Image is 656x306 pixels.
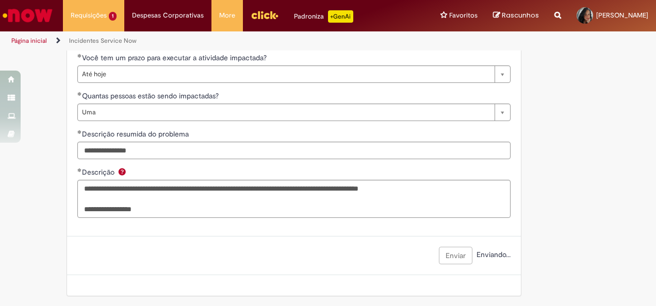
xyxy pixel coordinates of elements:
[71,10,107,21] span: Requisições
[502,10,539,20] span: Rascunhos
[77,54,82,58] span: Obrigatório Preenchido
[116,167,128,176] span: Ajuda para Descrição
[77,180,511,217] textarea: Descrição
[82,53,269,62] span: Você tem um prazo para executar a atividade impactada?
[1,5,54,26] img: ServiceNow
[69,37,137,45] a: Incidentes Service Now
[82,129,191,139] span: Descrição resumida do problema
[77,168,82,172] span: Obrigatório Preenchido
[109,12,117,21] span: 1
[294,10,353,23] div: Padroniza
[493,11,539,21] a: Rascunhos
[82,167,117,177] span: Descrição
[82,91,221,100] span: Quantas pessoas estão sendo impactadas?
[8,31,430,50] ul: Trilhas de página
[77,130,82,134] span: Obrigatório Preenchido
[328,10,353,23] p: +GenAi
[77,92,82,96] span: Obrigatório Preenchido
[474,250,511,259] span: Enviando...
[77,142,511,159] input: Descrição resumida do problema
[11,37,47,45] a: Página inicial
[251,7,278,23] img: click_logo_yellow_360x200.png
[82,66,489,82] span: Até hoje
[449,10,478,21] span: Favoritos
[596,11,648,20] span: [PERSON_NAME]
[132,10,204,21] span: Despesas Corporativas
[219,10,235,21] span: More
[82,104,489,121] span: Uma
